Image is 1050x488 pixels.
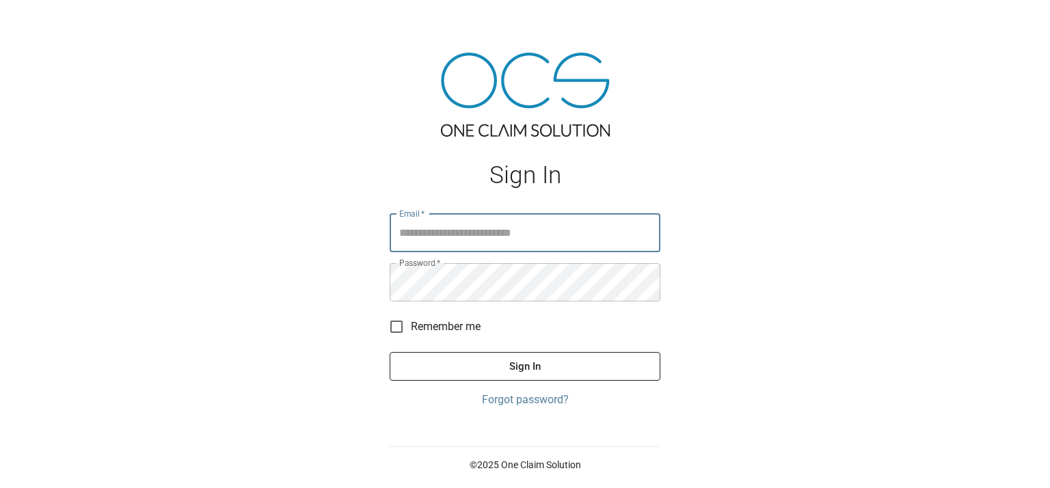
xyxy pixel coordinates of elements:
h1: Sign In [390,161,660,189]
label: Email [399,208,425,219]
label: Password [399,257,440,269]
img: ocs-logo-tra.png [441,53,610,137]
img: ocs-logo-white-transparent.png [16,8,71,36]
p: © 2025 One Claim Solution [390,458,660,472]
button: Sign In [390,352,660,381]
span: Remember me [411,318,481,335]
a: Forgot password? [390,392,660,408]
